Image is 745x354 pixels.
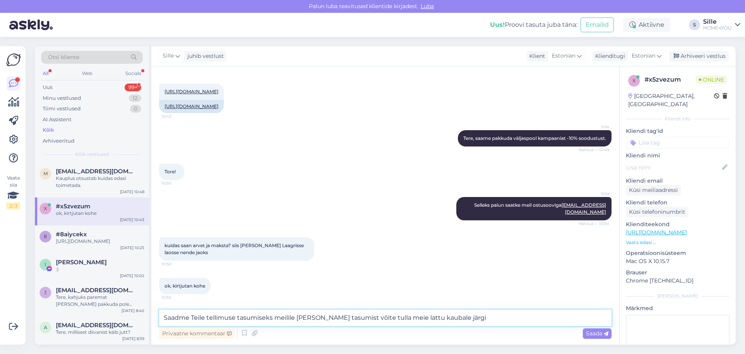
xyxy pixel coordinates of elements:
[586,330,608,337] span: Saada
[80,68,94,78] div: Web
[44,206,47,211] span: x
[626,269,729,277] p: Brauser
[56,231,87,238] span: #8aiycekx
[632,52,655,60] span: Estonian
[632,78,636,84] span: x
[626,115,729,122] div: Kliendi info
[696,75,727,84] span: Online
[56,294,144,308] div: Tere, kahjuks paremat [PERSON_NAME] pakkuda pole võimalik.
[44,324,47,330] span: a
[56,287,137,294] span: Joko.estonia@gmail.com
[561,202,606,215] a: [EMAIL_ADDRESS][DOMAIN_NAME]
[56,210,144,217] div: ok, kirtjutan kohe
[626,277,729,285] p: Chrome [TECHNICAL_ID]
[56,175,144,189] div: Kauplus otsustab kuidas edasi toimetada.
[526,52,545,60] div: Klient
[161,180,191,186] span: 10:50
[474,202,606,215] span: Selleks palun saatke meil ostusooviga
[626,177,729,185] p: Kliendi email
[159,328,235,339] div: Privaatne kommentaar
[626,229,687,236] a: [URL][DOMAIN_NAME]
[43,126,54,134] div: Kõik
[184,52,224,60] div: juhib vestlust
[56,238,144,245] div: [URL][DOMAIN_NAME]
[56,266,144,273] div: :)
[159,310,612,326] textarea: Saadme Teile tellimuse tasumiseks meilile [PERSON_NAME] tasumist võite tulla meie lattu kaubale j...
[579,221,609,227] span: Nähtud ✓ 10:50
[626,199,729,207] p: Kliendi telefon
[626,293,729,300] div: [PERSON_NAME]
[6,202,20,209] div: 2 / 3
[130,105,141,113] div: 0
[161,295,191,300] span: 10:50
[165,89,218,94] a: [URL][DOMAIN_NAME]
[124,68,143,78] div: Socials
[43,94,81,102] div: Minu vestlused
[56,259,107,266] span: Ivar Lõhmus
[165,103,218,109] a: [URL][DOMAIN_NAME]
[552,52,575,60] span: Estonian
[45,262,46,267] span: I
[490,21,505,28] b: Uus!
[161,261,191,267] span: 10:50
[628,92,714,108] div: [GEOGRAPHIC_DATA], [GEOGRAPHIC_DATA]
[626,163,721,172] input: Lisa nimi
[120,189,144,195] div: [DATE] 10:48
[463,135,606,141] span: Tere, saame pakkuda väljaspool kampaaniat -10% soodustust.
[580,124,609,130] span: Sille
[44,234,47,239] span: 8
[48,53,79,61] span: Otsi kliente
[121,308,144,314] div: [DATE] 8:40
[163,52,174,60] span: Sille
[626,152,729,160] p: Kliendi nimi
[626,207,688,217] div: Küsi telefoninumbrit
[490,20,577,30] div: Proovi tasuta juba täna:
[75,151,109,158] span: Kõik vestlused
[626,220,729,228] p: Klienditeekond
[41,68,50,78] div: All
[43,84,52,91] div: Uus
[165,283,205,289] span: ok, kirtjutan kohe
[43,171,48,176] span: m
[592,52,625,60] div: Klienditugi
[580,17,614,32] button: Emailid
[669,51,729,61] div: Arhiveeri vestlus
[44,289,47,295] span: J
[165,169,176,174] span: Tore!
[6,52,21,67] img: Askly Logo
[626,257,729,265] p: Mac OS X 10.15.7
[120,245,144,251] div: [DATE] 10:25
[626,249,729,257] p: Operatsioonisüsteem
[125,84,141,91] div: 99+
[418,3,436,10] span: Luba
[122,336,144,342] div: [DATE] 8:39
[43,105,81,113] div: Tiimi vestlused
[689,19,700,30] div: S
[120,217,144,223] div: [DATE] 10:43
[580,191,609,197] span: Sille
[703,19,732,25] div: Sille
[161,113,191,119] span: 10:43
[645,75,696,84] div: # x5zvezum
[56,322,137,329] span: alinochka87@mail.ru
[623,18,670,32] div: Aktiivne
[626,304,729,312] p: Märkmed
[579,147,609,153] span: Nähtud ✓ 10:49
[120,273,144,279] div: [DATE] 10:02
[43,137,74,145] div: Arhiveeritud
[43,116,71,124] div: AI Assistent
[165,242,305,255] span: kuidas saan arvet ja maksta? siis [PERSON_NAME] Laagrisse laosse nende jaoks
[56,329,144,336] div: Tere, millisest diivanist käib jutt?
[626,127,729,135] p: Kliendi tag'id
[129,94,141,102] div: 12
[703,19,740,31] a: SilleHOME4YOU
[626,137,729,148] input: Lisa tag
[56,203,90,210] span: #x5zvezum
[6,174,20,209] div: Vaata siia
[56,168,137,175] span: marikene75@gmail.com
[626,185,681,195] div: Küsi meiliaadressi
[703,25,732,31] div: HOME4YOU
[626,239,729,246] p: Vaata edasi ...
